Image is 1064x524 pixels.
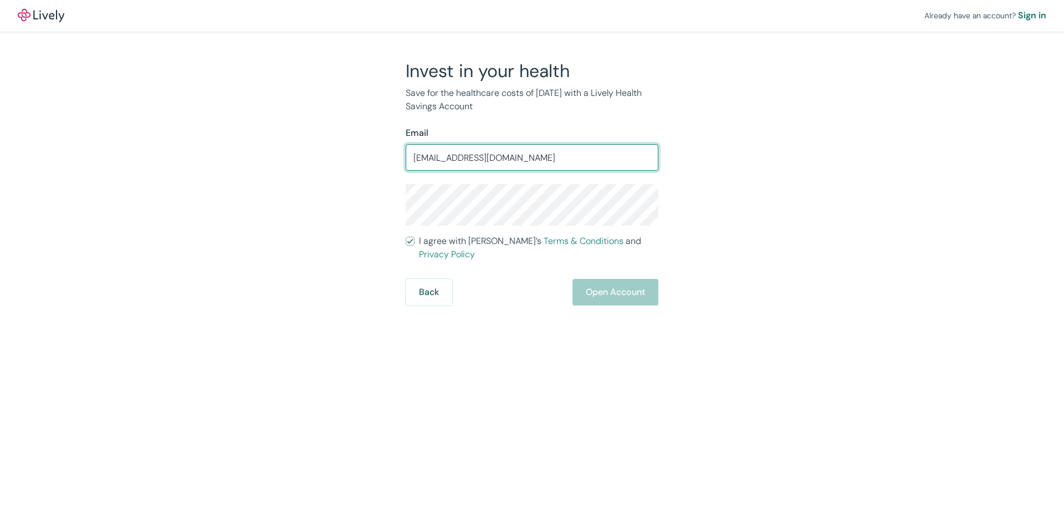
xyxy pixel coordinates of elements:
h2: Invest in your health [406,60,658,82]
button: Back [406,279,452,306]
label: Email [406,126,428,140]
img: Lively [18,9,64,22]
a: Privacy Policy [419,248,475,260]
a: Terms & Conditions [544,235,623,247]
span: I agree with [PERSON_NAME]’s and [419,235,658,261]
p: Save for the healthcare costs of [DATE] with a Lively Health Savings Account [406,87,658,113]
a: Sign in [1018,9,1046,22]
div: Already have an account? [924,9,1046,22]
a: LivelyLively [18,9,64,22]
